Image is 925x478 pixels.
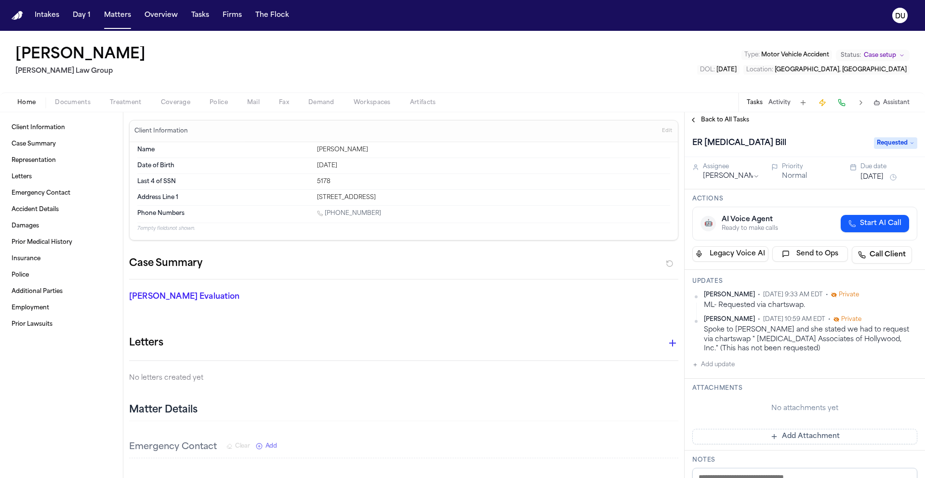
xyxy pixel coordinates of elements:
[317,194,670,201] div: [STREET_ADDRESS]
[895,13,905,20] text: DU
[704,291,755,299] span: [PERSON_NAME]
[659,123,675,139] button: Edit
[137,162,311,170] dt: Date of Birth
[12,255,40,263] span: Insurance
[8,267,115,283] a: Police
[219,7,246,24] button: Firms
[746,67,773,73] span: Location :
[8,153,115,168] a: Representation
[782,172,807,181] button: Normal
[685,116,754,124] button: Back to All Tasks
[12,157,56,164] span: Representation
[8,300,115,316] a: Employment
[354,99,391,106] span: Workspaces
[251,7,293,24] button: The Flock
[883,99,910,106] span: Assistant
[265,442,277,450] span: Add
[8,284,115,299] a: Additional Parties
[137,194,311,201] dt: Address Line 1
[692,359,735,371] button: Add update
[12,271,29,279] span: Police
[12,304,49,312] span: Employment
[835,96,848,109] button: Make a Call
[129,403,198,417] h2: Matter Details
[716,67,737,73] span: [DATE]
[12,222,39,230] span: Damages
[161,99,190,106] span: Coverage
[12,124,65,132] span: Client Information
[796,96,810,109] button: Add Task
[841,316,861,323] span: Private
[226,442,250,450] button: Clear Emergency Contact
[132,127,190,135] h3: Client Information
[864,52,896,59] span: Case setup
[852,246,912,264] a: Call Client
[129,291,304,303] p: [PERSON_NAME] Evaluation
[743,65,910,75] button: Edit Location: Hollywood, FL
[860,219,901,228] span: Start AI Call
[12,189,70,197] span: Emergency Contact
[256,442,277,450] button: Add New
[836,50,910,61] button: Change status from Case setup
[826,291,828,299] span: •
[8,186,115,201] a: Emergency Contact
[129,335,163,351] h1: Letters
[137,210,185,217] span: Phone Numbers
[308,99,334,106] span: Demand
[722,215,778,225] div: AI Voice Agent
[8,251,115,266] a: Insurance
[841,215,909,232] button: Start AI Call
[761,52,829,58] span: Motor Vehicle Accident
[187,7,213,24] button: Tasks
[662,128,672,134] span: Edit
[247,99,260,106] span: Mail
[692,404,917,413] div: No attachments yet
[129,256,202,271] h2: Case Summary
[8,218,115,234] a: Damages
[887,172,899,183] button: Snooze task
[12,320,53,328] span: Prior Lawsuits
[8,136,115,152] a: Case Summary
[137,178,311,186] dt: Last 4 of SSN
[828,316,831,323] span: •
[772,246,848,262] button: Send to Ops
[129,440,217,454] h3: Emergency Contact
[722,225,778,232] div: Ready to make calls
[12,140,56,148] span: Case Summary
[704,316,755,323] span: [PERSON_NAME]
[874,137,917,149] span: Requested
[744,52,760,58] span: Type :
[317,162,670,170] div: [DATE]
[741,50,832,60] button: Edit Type: Motor Vehicle Accident
[692,429,917,444] button: Add Attachment
[688,135,790,151] h1: ER [MEDICAL_DATA] Bill
[704,325,917,353] div: Spoke to [PERSON_NAME] and she stated we had to request via chartswap " [MEDICAL_DATA] Associates...
[31,7,63,24] button: Intakes
[873,99,910,106] button: Assistant
[410,99,436,106] span: Artifacts
[12,288,63,295] span: Additional Parties
[12,173,32,181] span: Letters
[141,7,182,24] a: Overview
[692,278,917,285] h3: Updates
[841,52,861,59] span: Status:
[8,235,115,250] a: Prior Medical History
[692,195,917,203] h3: Actions
[110,99,142,106] span: Treatment
[69,7,94,24] button: Day 1
[703,163,760,171] div: Assignee
[692,456,917,464] h3: Notes
[839,291,859,299] span: Private
[317,178,670,186] div: 5178
[100,7,135,24] button: Matters
[763,291,823,299] span: [DATE] 9:33 AM EDT
[747,99,763,106] button: Tasks
[12,11,23,20] a: Home
[12,11,23,20] img: Finch Logo
[692,246,768,262] button: Legacy Voice AI
[8,120,115,135] a: Client Information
